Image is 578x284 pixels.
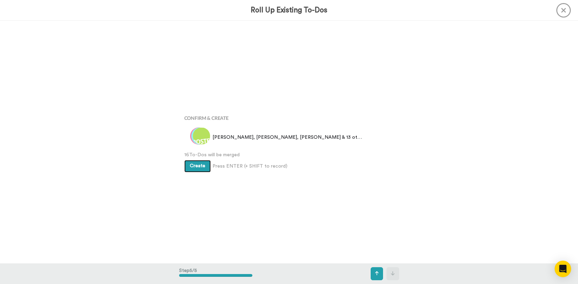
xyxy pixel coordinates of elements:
span: 16 To-Dos will be merged [184,151,394,158]
img: f445ca45-d68a-4fb7-a0f8-a030a5a19176.png [193,127,210,145]
span: Create [190,163,205,168]
span: Press ENTER (+ SHIFT to record) [212,163,287,170]
h3: Roll Up Existing To-Dos [251,6,327,14]
h4: Confirm & Create [184,115,394,121]
img: s.png [190,127,207,145]
div: Open Intercom Messenger [555,261,571,277]
span: [PERSON_NAME], [PERSON_NAME], [PERSON_NAME] & 13 others [212,134,363,141]
button: Create [184,160,211,172]
div: Step 5 / 5 [179,264,252,284]
img: a.png [191,127,208,145]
